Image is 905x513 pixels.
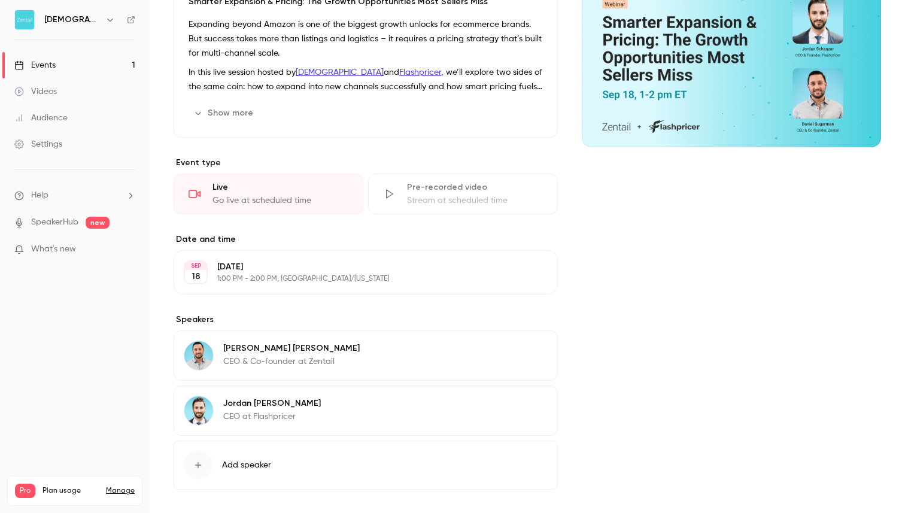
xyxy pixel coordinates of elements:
[174,233,558,245] label: Date and time
[31,243,76,256] span: What's new
[212,195,348,207] div: Go live at scheduled time
[174,330,558,381] div: Dan Sugarman[PERSON_NAME] [PERSON_NAME]CEO & Co-founder at Zentail
[296,68,384,77] a: [DEMOGRAPHIC_DATA]
[14,189,135,202] li: help-dropdown-opener
[31,189,48,202] span: Help
[174,174,363,214] div: LiveGo live at scheduled time
[31,216,78,229] a: SpeakerHub
[399,68,441,77] a: Flashpricer
[106,486,135,496] a: Manage
[189,17,543,60] p: Expanding beyond Amazon is one of the biggest growth unlocks for ecommerce brands. But success ta...
[223,356,360,368] p: CEO & Co-founder at Zentail
[174,157,558,169] p: Event type
[14,59,56,71] div: Events
[407,181,543,193] div: Pre-recorded video
[184,396,213,425] img: Jordan Schanzer
[223,397,321,409] p: Jordan [PERSON_NAME]
[185,262,206,270] div: SEP
[14,86,57,98] div: Videos
[174,314,558,326] label: Speakers
[15,10,34,29] img: Zentail
[184,341,213,370] img: Dan Sugarman
[217,261,494,273] p: [DATE]
[212,181,348,193] div: Live
[407,195,543,207] div: Stream at scheduled time
[174,441,558,490] button: Add speaker
[174,385,558,436] div: Jordan SchanzerJordan [PERSON_NAME]CEO at Flashpricer
[15,484,35,498] span: Pro
[217,274,494,284] p: 1:00 PM - 2:00 PM, [GEOGRAPHIC_DATA]/[US_STATE]
[14,112,68,124] div: Audience
[368,174,558,214] div: Pre-recorded videoStream at scheduled time
[222,459,271,471] span: Add speaker
[42,486,99,496] span: Plan usage
[14,138,62,150] div: Settings
[86,217,110,229] span: new
[189,104,260,123] button: Show more
[121,244,135,255] iframe: Noticeable Trigger
[189,65,543,94] p: In this live session hosted by and , we’ll explore two sides of the same coin: how to expand into...
[192,271,201,283] p: 18
[44,14,101,26] h6: [DEMOGRAPHIC_DATA]
[223,342,360,354] p: [PERSON_NAME] [PERSON_NAME]
[223,411,321,423] p: CEO at Flashpricer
